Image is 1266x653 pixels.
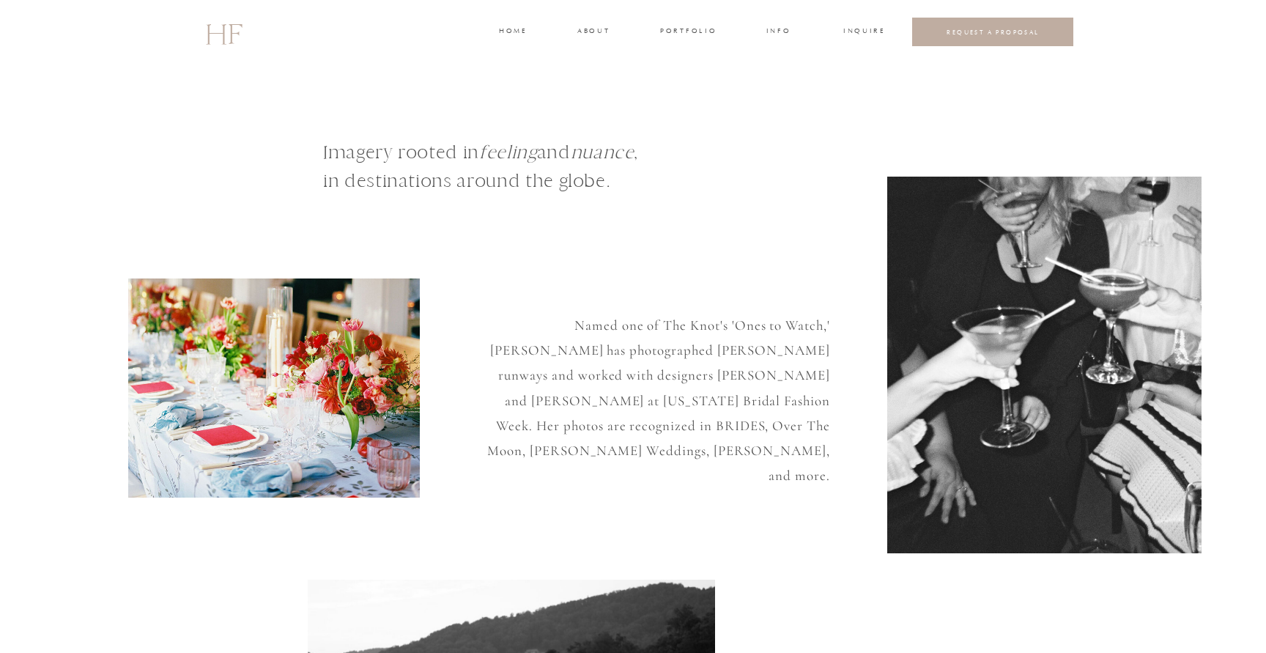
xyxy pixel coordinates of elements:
a: REQUEST A PROPOSAL [924,28,1062,36]
a: portfolio [660,26,715,39]
i: feeling [479,141,537,163]
a: INQUIRE [843,26,883,39]
p: Named one of The Knot's 'Ones to Watch,' [PERSON_NAME] has photographed [PERSON_NAME] runways and... [475,313,830,464]
a: about [577,26,608,39]
a: HF [205,11,242,54]
i: nuance [571,141,634,163]
h1: Imagery rooted in and , in destinations around the globe. [323,138,719,215]
a: home [499,26,526,39]
a: INFO [765,26,792,39]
